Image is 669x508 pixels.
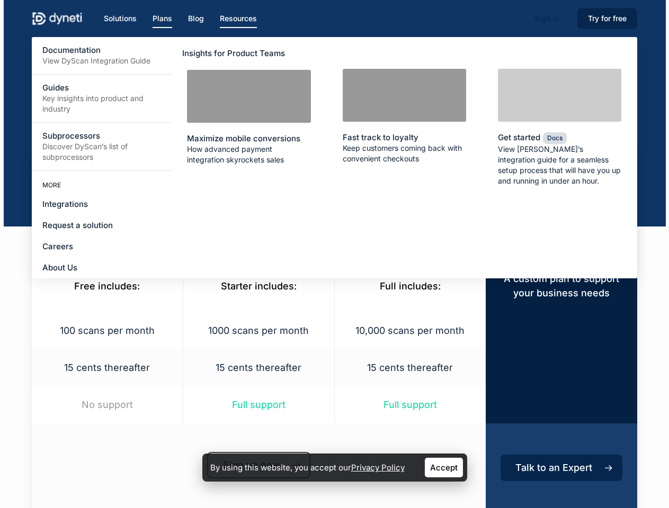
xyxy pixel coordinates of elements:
a: Privacy Policy [351,462,405,473]
span: Free includes: [74,280,140,292]
p: 15 cents thereafter [43,360,171,375]
span: Try for free [588,14,627,23]
a: Talk to an Expert [501,455,622,481]
p: 15 cents thereafter [346,360,474,375]
p: 1000 scans per month [194,323,322,338]
span: Sign in [534,14,559,23]
span: Full support [232,399,286,410]
a: Try for free [577,13,637,24]
span: A custom plan to support your business needs [504,273,619,298]
span: Talk to an Expert [515,462,592,473]
a: Solutions [104,13,137,24]
span: Full support [383,399,437,410]
a: Blog [188,13,204,24]
p: By using this website, you accept our [210,460,405,475]
a: Resources [220,13,257,24]
span: Starter includes: [221,280,297,292]
a: Sign up now [207,452,310,478]
p: 10,000 scans per month [346,323,474,338]
a: Sign in [524,10,569,27]
a: Accept [425,458,463,477]
a: Plans [153,13,172,24]
span: Plans [153,14,172,23]
span: No support [82,399,133,410]
span: Full includes: [380,280,441,292]
p: 100 scans per month [43,323,171,338]
p: 15 cents thereafter [194,360,322,375]
span: Blog [188,14,204,23]
span: Solutions [104,14,137,23]
span: Resources [220,14,257,23]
